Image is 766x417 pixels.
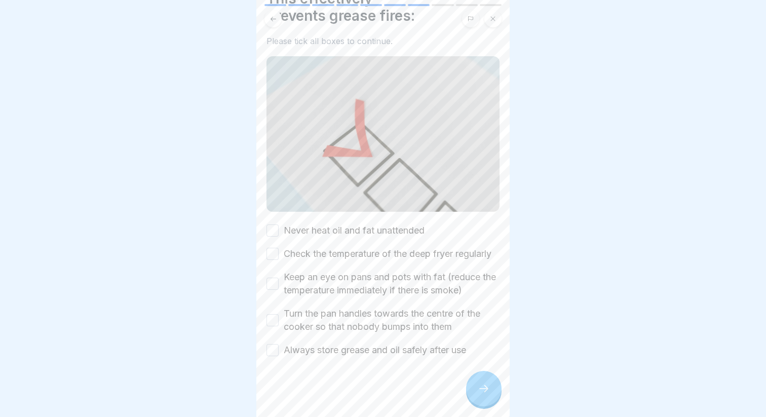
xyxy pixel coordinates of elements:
label: Keep an eye on pans and pots with fat (reduce the temperature immediately if there is smoke) [284,271,500,297]
label: Never heat oil and fat unattended [284,224,425,237]
div: Please tick all boxes to continue. [266,36,500,46]
label: Turn the pan handles towards the centre of the cooker so that nobody bumps into them [284,307,500,333]
label: Check the temperature of the deep fryer regularly [284,247,491,260]
label: Always store grease and oil safely after use [284,344,466,357]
